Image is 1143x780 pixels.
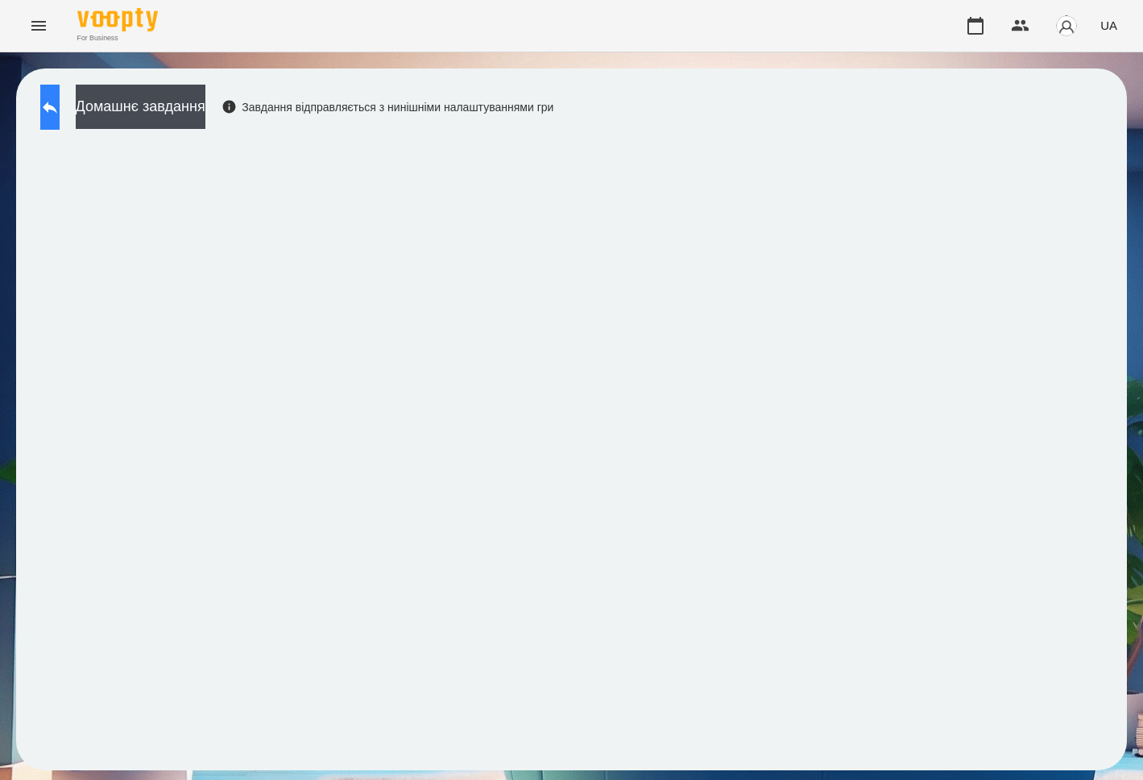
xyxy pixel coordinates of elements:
[76,85,205,129] button: Домашнє завдання
[1100,17,1117,34] span: UA
[19,6,58,45] button: Menu
[1055,15,1078,37] img: avatar_s.png
[222,99,554,115] div: Завдання відправляється з нинішніми налаштуваннями гри
[77,8,158,31] img: Voopty Logo
[77,33,158,44] span: For Business
[1094,10,1124,40] button: UA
